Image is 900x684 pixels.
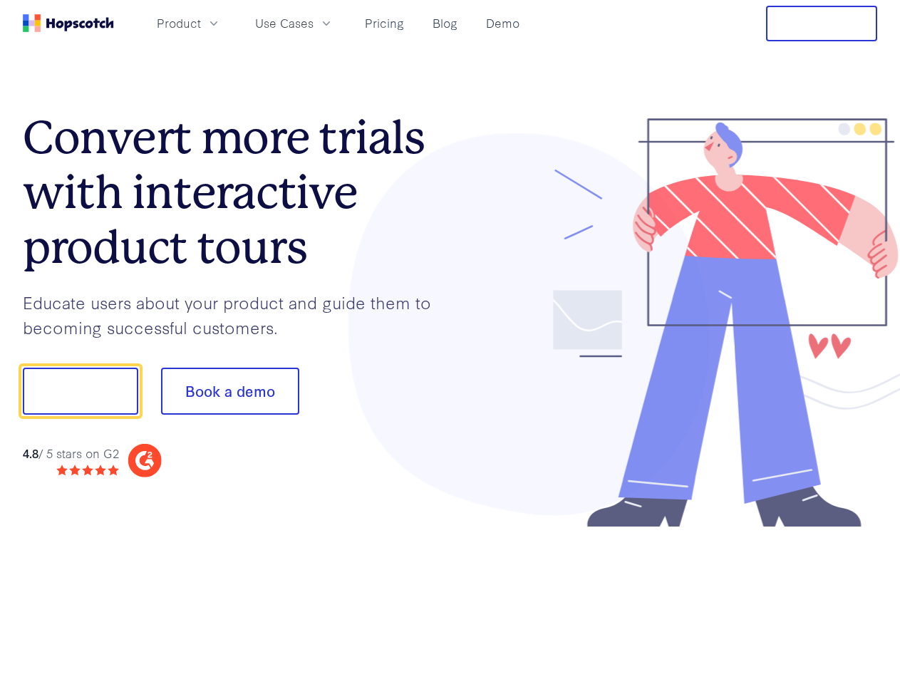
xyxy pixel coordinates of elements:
[255,14,314,32] span: Use Cases
[23,110,450,274] h1: Convert more trials with interactive product tours
[23,14,114,32] a: Home
[247,11,342,35] button: Use Cases
[23,290,450,339] p: Educate users about your product and guide them to becoming successful customers.
[766,6,877,41] button: Free Trial
[157,14,201,32] span: Product
[161,368,299,415] button: Book a demo
[23,445,38,461] strong: 4.8
[359,11,410,35] a: Pricing
[427,11,463,35] a: Blog
[148,11,229,35] button: Product
[23,368,138,415] button: Show me!
[480,11,525,35] a: Demo
[23,445,119,462] div: / 5 stars on G2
